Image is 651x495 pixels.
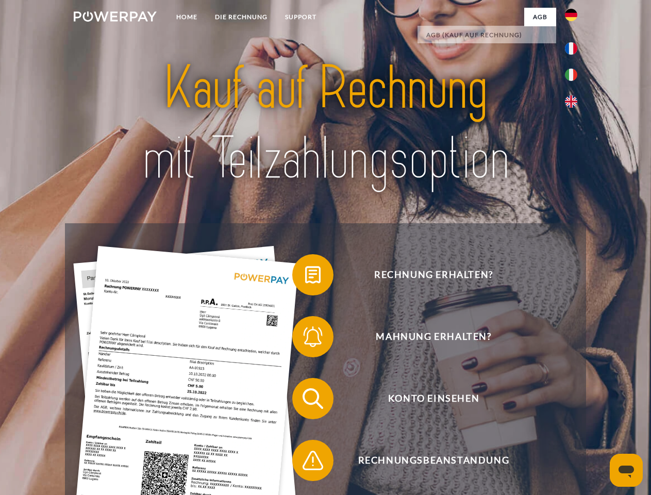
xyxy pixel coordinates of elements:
[292,316,560,357] button: Mahnung erhalten?
[307,440,560,481] span: Rechnungsbeanstandung
[300,262,326,288] img: qb_bill.svg
[292,254,560,295] button: Rechnung erhalten?
[168,8,206,26] a: Home
[307,254,560,295] span: Rechnung erhalten?
[565,42,577,55] img: fr
[418,26,556,44] a: AGB (Kauf auf Rechnung)
[300,386,326,411] img: qb_search.svg
[74,11,157,22] img: logo-powerpay-white.svg
[300,324,326,350] img: qb_bell.svg
[276,8,325,26] a: SUPPORT
[206,8,276,26] a: DIE RECHNUNG
[292,378,560,419] button: Konto einsehen
[300,448,326,473] img: qb_warning.svg
[565,69,577,81] img: it
[292,440,560,481] button: Rechnungsbeanstandung
[565,9,577,21] img: de
[524,8,556,26] a: agb
[307,378,560,419] span: Konto einsehen
[307,316,560,357] span: Mahnung erhalten?
[565,95,577,108] img: en
[98,49,553,197] img: title-powerpay_de.svg
[610,454,643,487] iframe: Schaltfläche zum Öffnen des Messaging-Fensters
